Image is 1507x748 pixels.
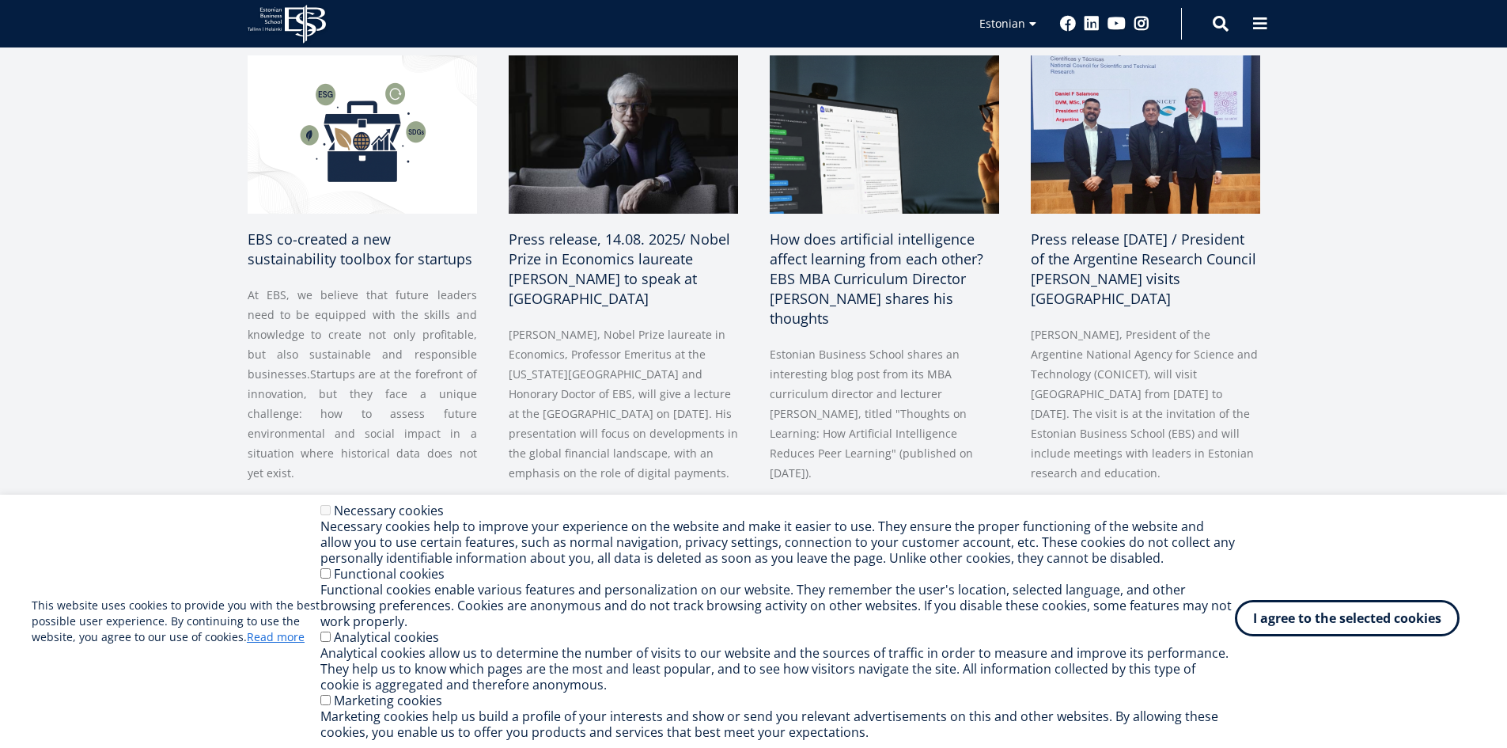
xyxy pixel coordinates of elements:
[1031,230,1256,308] font: Press release [DATE] / President of the Argentine Research Council [PERSON_NAME] visits [GEOGRAPH...
[247,629,305,644] font: Read more
[248,366,477,480] font: Startups are at the forefront of innovation, but they face a unique challenge: how to assess futu...
[248,230,472,268] font: EBS co-created a new sustainability toolbox for startups
[334,628,439,646] font: Analytical cookies
[509,327,738,480] font: [PERSON_NAME], Nobel Prize laureate in Economics, Professor Emeritus at the [US_STATE][GEOGRAPHIC...
[248,287,477,382] font: At EBS, we believe that future leaders need to be equipped with the skills and knowledge to creat...
[320,708,1218,741] font: Marketing cookies help us build a profile of your interests and show or send you relevant adverti...
[1031,55,1260,214] img: OG: IMAGE Daniel Salamone visit
[32,598,320,644] font: This website uses cookies to provide you with the best possible user experience. By continuing to...
[1031,327,1258,480] font: [PERSON_NAME], President of the Argentine National Agency for Science and Technology (CONICET), w...
[770,230,983,328] font: How does artificial intelligence affect learning from each other? EBS MBA Curriculum Director [PE...
[320,581,1232,630] font: Functional cookies enable various features and personalization on our website. They remember the ...
[334,502,444,519] font: Necessary cookies
[509,55,738,214] img: a
[334,692,442,709] font: Marketing cookies
[509,230,730,308] font: Press release, 14.08. 2025/ Nobel Prize in Economics laureate [PERSON_NAME] to speak at [GEOGRAPH...
[770,347,973,480] font: Estonian Business School shares an interesting blog post from its MBA curriculum director and lec...
[247,629,305,645] a: Read more
[320,518,1235,567] font: Necessary cookies help to improve your experience on the website and make it easier to use. They ...
[770,55,999,214] img: a
[334,565,445,583] font: Functional cookies
[1235,600,1460,636] button: I agree to the selected cookies
[1253,609,1441,627] font: I agree to the selected cookies
[320,644,1229,693] font: Analytical cookies allow us to determine the number of visits to our website and the sources of t...
[248,55,477,214] img: Startup toolkit image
